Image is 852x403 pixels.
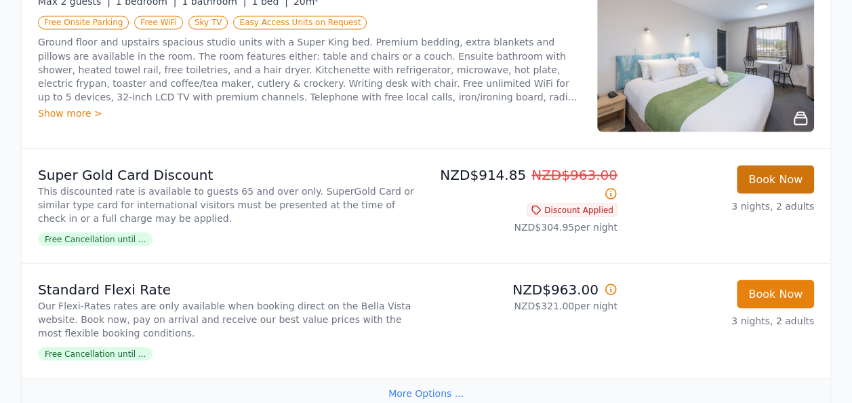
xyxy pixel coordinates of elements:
[188,16,228,29] span: Sky TV
[527,203,617,216] span: Discount Applied
[38,347,153,360] span: Free Cancellation until ...
[134,16,183,29] span: Free WiFi
[737,280,814,308] button: Book Now
[38,16,129,29] span: Free Onsite Parking
[432,280,617,299] p: NZD$963.00
[628,313,814,327] p: 3 nights, 2 adults
[628,199,814,212] p: 3 nights, 2 adults
[737,165,814,193] button: Book Now
[38,106,581,119] div: Show more >
[432,299,617,312] p: NZD$321.00 per night
[432,220,617,233] p: NZD$304.95 per night
[233,16,367,29] span: Easy Access Units on Request
[38,184,421,225] p: This discounted rate is available to guests 65 and over only. SuperGold Card or similar type card...
[38,35,581,103] p: Ground floor and upstairs spacious studio units with a Super King bed. Premium bedding, extra bla...
[531,166,617,183] span: NZD$963.00
[38,280,421,299] p: Standard Flexi Rate
[38,299,421,339] p: Our Flexi-Rates rates are only available when booking direct on the Bella Vista website. Book now...
[432,165,617,203] p: NZD$914.85
[38,165,421,184] p: Super Gold Card Discount
[38,232,153,246] span: Free Cancellation until ...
